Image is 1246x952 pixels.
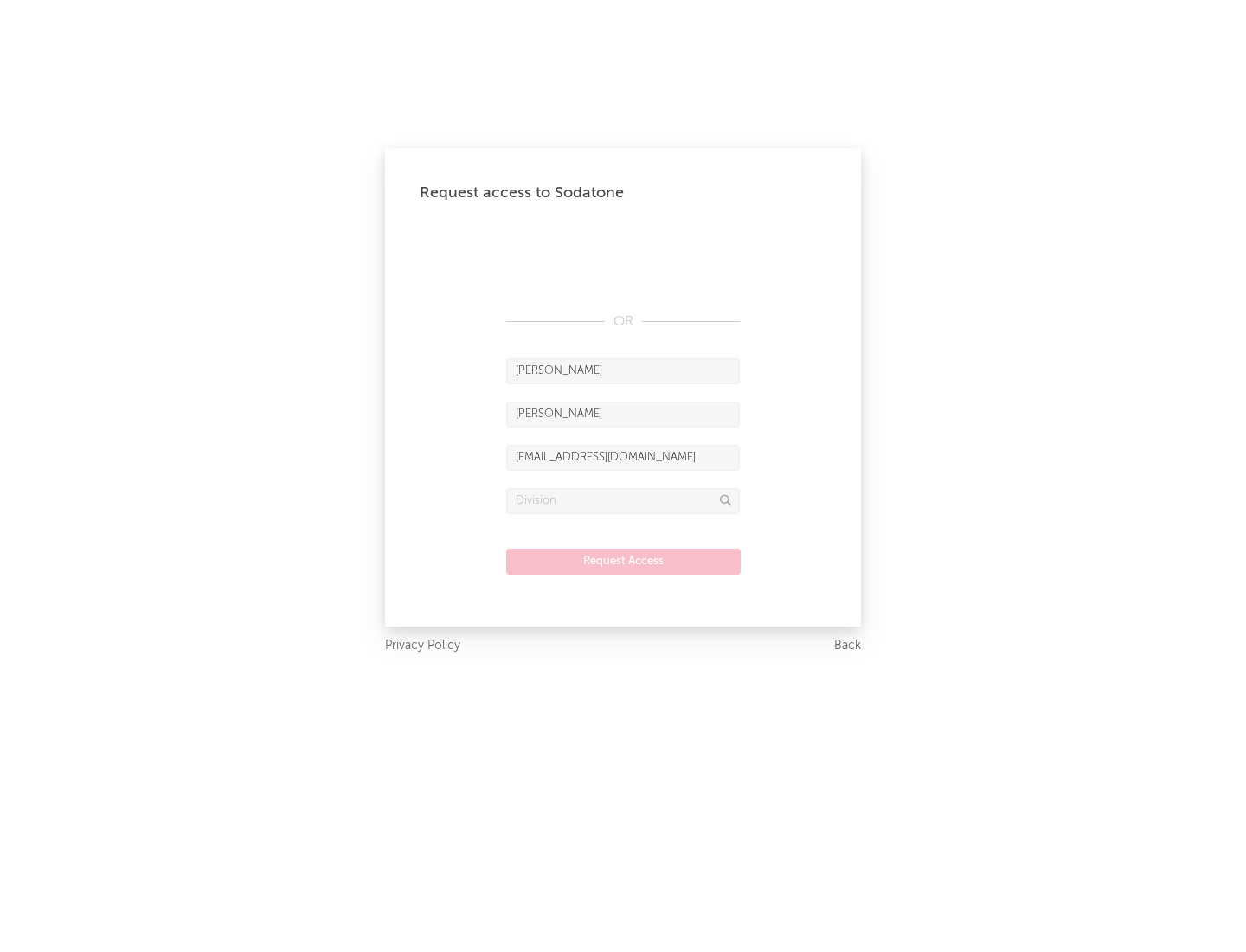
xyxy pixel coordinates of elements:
a: Privacy Policy [385,635,460,657]
input: Email [506,445,740,471]
div: OR [506,312,740,332]
a: Back [834,635,861,657]
div: Request access to Sodatone [420,183,826,203]
input: Division [506,488,740,514]
input: Last Name [506,402,740,428]
input: First Name [506,358,740,384]
button: Request Access [506,549,741,575]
